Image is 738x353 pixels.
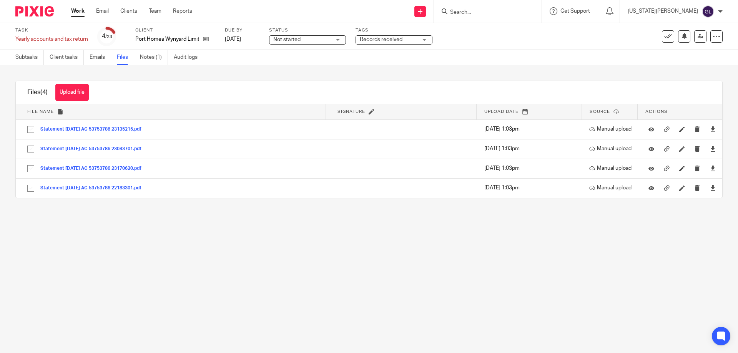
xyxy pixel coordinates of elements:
div: Yearly accounts and tax return [15,35,88,43]
label: Client [135,27,215,33]
input: Select [23,142,38,156]
p: Manual upload [589,125,634,133]
button: Statement [DATE] AC 53753786 23043701.pdf [40,146,147,152]
div: 4 [102,32,112,41]
label: Status [269,27,346,33]
a: Work [71,7,85,15]
a: Audit logs [174,50,203,65]
span: [DATE] [225,36,241,42]
input: Select [23,181,38,196]
p: [DATE] 1:03pm [484,184,578,192]
input: Search [449,9,519,16]
a: Client tasks [50,50,84,65]
p: [DATE] 1:03pm [484,164,578,172]
p: [DATE] 1:03pm [484,145,578,152]
button: Upload file [55,84,89,101]
span: Actions [645,109,668,114]
a: Files [117,50,134,65]
small: /23 [105,35,112,39]
button: Statement [DATE] AC 53753786 22183301.pdf [40,186,147,191]
a: Download [710,125,716,133]
h1: Files [27,88,48,96]
span: Records received [360,37,402,42]
input: Select [23,122,38,137]
span: Get Support [560,8,590,14]
p: Port Homes Wynyard Limited [135,35,199,43]
a: Notes (1) [140,50,168,65]
p: Manual upload [589,184,634,192]
p: Manual upload [589,164,634,172]
p: [US_STATE][PERSON_NAME] [628,7,698,15]
span: File name [27,109,54,114]
a: Clients [120,7,137,15]
img: svg%3E [702,5,714,18]
a: Reports [173,7,192,15]
label: Task [15,27,88,33]
span: Source [590,109,610,114]
a: Team [149,7,161,15]
span: Upload date [484,109,519,114]
p: [DATE] 1:03pm [484,125,578,133]
a: Email [96,7,109,15]
a: Emails [90,50,111,65]
a: Download [710,145,716,152]
a: Subtasks [15,50,44,65]
span: Not started [273,37,301,42]
label: Tags [356,27,432,33]
span: (4) [40,89,48,95]
span: Signature [337,109,365,114]
button: Statement [DATE] AC 53753786 23170620.pdf [40,166,147,171]
input: Select [23,161,38,176]
button: Statement [DATE] AC 53753786 23135215.pdf [40,127,147,132]
p: Manual upload [589,145,634,152]
img: Pixie [15,6,54,17]
label: Due by [225,27,259,33]
a: Download [710,164,716,172]
a: Download [710,184,716,192]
